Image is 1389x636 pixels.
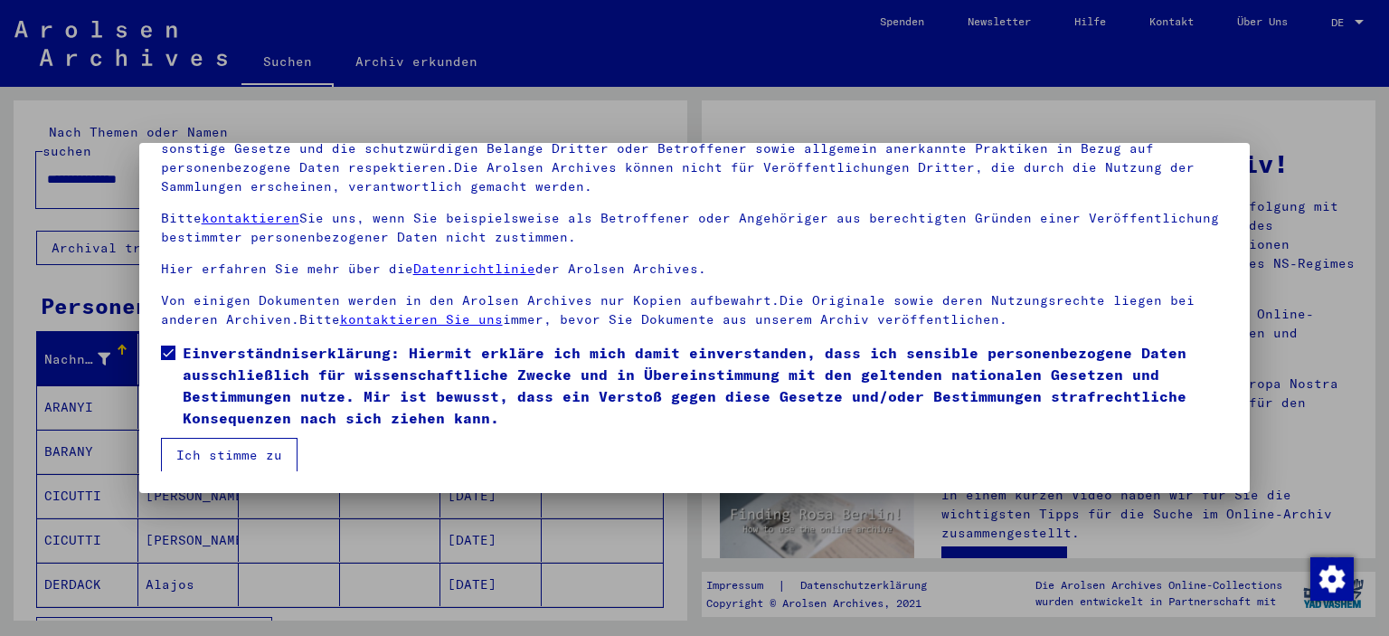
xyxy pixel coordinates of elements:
a: kontaktieren Sie uns [340,311,503,327]
a: Datenrichtlinie [413,261,535,277]
button: Ich stimme zu [161,438,298,472]
p: Hier erfahren Sie mehr über die der Arolsen Archives. [161,260,1229,279]
a: kontaktieren [202,210,299,226]
span: Einverständniserklärung: Hiermit erkläre ich mich damit einverstanden, dass ich sensible personen... [183,342,1229,429]
img: Zmienić zgodę [1310,557,1354,601]
p: Von einigen Dokumenten werden in den Arolsen Archives nur Kopien aufbewahrt.Die Originale sowie d... [161,291,1229,329]
p: Bitte beachten Sie, dass dieses Portal über NS - Verfolgte sensible Daten zu identifizierten oder... [161,101,1229,196]
p: Bitte Sie uns, wenn Sie beispielsweise als Betroffener oder Angehöriger aus berechtigten Gründen ... [161,209,1229,247]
